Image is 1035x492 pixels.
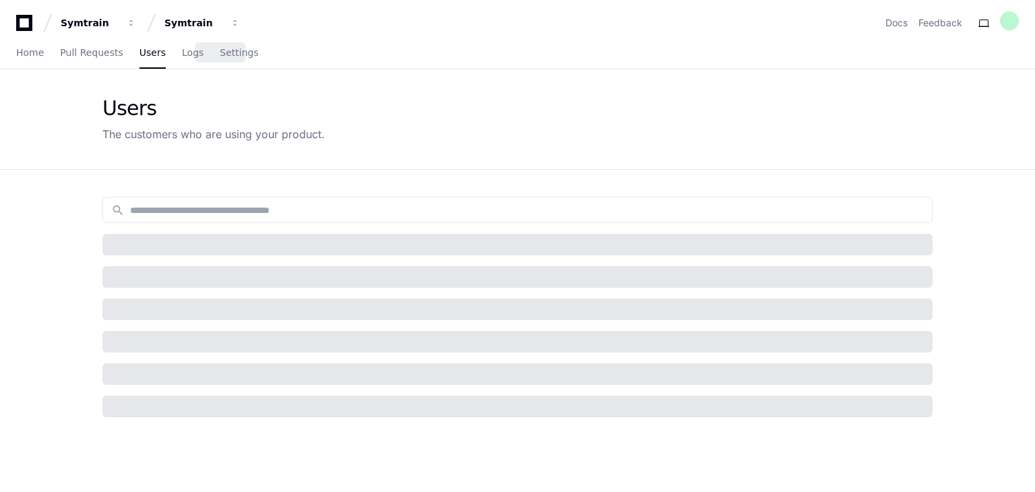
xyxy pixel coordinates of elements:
span: Settings [220,49,258,57]
a: Home [16,38,44,69]
a: Pull Requests [60,38,123,69]
a: Users [139,38,166,69]
button: Symtrain [159,11,245,35]
div: Symtrain [164,16,222,30]
a: Docs [885,16,908,30]
a: Logs [182,38,203,69]
span: Pull Requests [60,49,123,57]
div: Users [102,96,325,121]
span: Logs [182,49,203,57]
span: Home [16,49,44,57]
a: Settings [220,38,258,69]
button: Feedback [918,16,962,30]
div: Symtrain [61,16,119,30]
mat-icon: search [111,204,125,217]
span: Users [139,49,166,57]
button: Symtrain [55,11,142,35]
div: The customers who are using your product. [102,126,325,142]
